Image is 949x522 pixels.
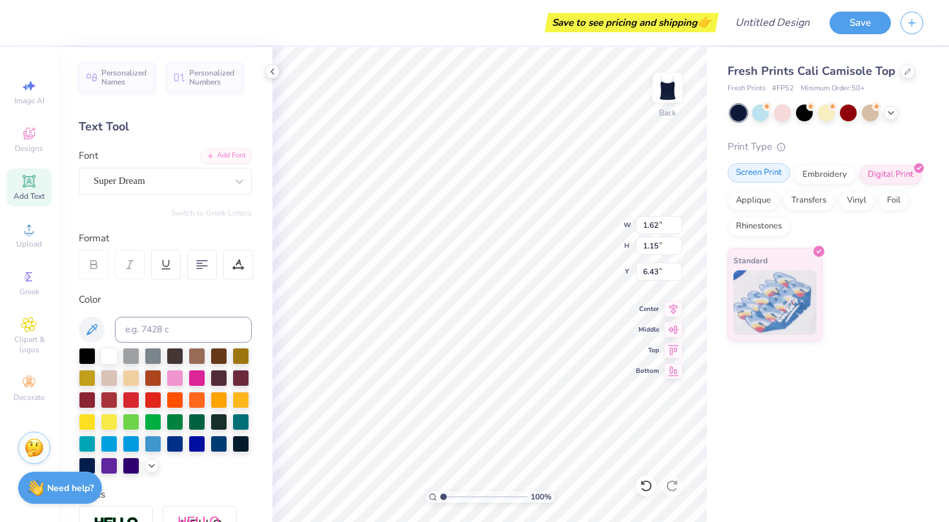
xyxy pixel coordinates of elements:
[839,191,875,210] div: Vinyl
[79,292,252,307] div: Color
[879,191,909,210] div: Foil
[783,191,835,210] div: Transfers
[16,239,42,249] span: Upload
[14,392,45,403] span: Decorate
[171,208,252,218] button: Switch to Greek Letters
[79,148,98,163] label: Font
[15,143,43,154] span: Designs
[636,366,659,376] span: Bottom
[801,83,865,94] span: Minimum Order: 50 +
[115,317,252,343] input: e.g. 7428 c
[728,139,923,154] div: Print Type
[733,254,768,267] span: Standard
[772,83,794,94] span: # FP52
[728,63,895,79] span: Fresh Prints Cali Camisole Top
[101,68,147,86] span: Personalized Names
[636,325,659,334] span: Middle
[655,75,680,101] img: Back
[14,191,45,201] span: Add Text
[201,148,252,163] div: Add Font
[636,305,659,314] span: Center
[79,231,253,246] div: Format
[19,286,39,297] span: Greek
[531,491,551,503] span: 100 %
[636,346,659,355] span: Top
[728,217,790,236] div: Rhinestones
[728,163,790,183] div: Screen Print
[14,95,45,106] span: Image AI
[79,487,252,502] div: Styles
[6,334,52,355] span: Clipart & logos
[794,165,855,185] div: Embroidery
[728,191,779,210] div: Applique
[697,14,711,30] span: 👉
[728,83,766,94] span: Fresh Prints
[548,13,715,32] div: Save to see pricing and shipping
[47,482,94,494] strong: Need help?
[189,68,235,86] span: Personalized Numbers
[859,165,922,185] div: Digital Print
[733,270,817,335] img: Standard
[659,107,676,119] div: Back
[725,10,820,35] input: Untitled Design
[79,118,252,136] div: Text Tool
[830,12,891,34] button: Save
